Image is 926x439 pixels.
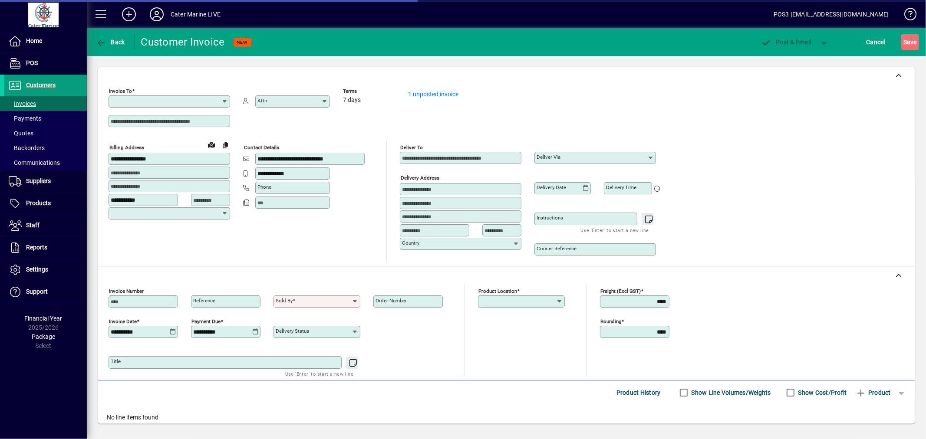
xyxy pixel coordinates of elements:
mat-label: Courier Reference [537,246,577,252]
a: View on map [204,138,218,151]
span: ave [903,35,917,49]
span: Products [26,200,51,206]
mat-label: Country [402,240,419,246]
mat-label: Order number [376,298,407,304]
span: Reports [26,244,47,251]
mat-label: Phone [257,184,271,190]
a: Backorders [4,141,87,155]
span: 7 days [343,97,361,104]
span: Invoices [9,100,36,107]
button: Copy to Delivery address [218,138,232,152]
span: Back [96,39,125,46]
app-page-header-button: Back [87,34,135,50]
div: No line items found [98,404,915,431]
mat-hint: Use 'Enter' to start a new line [581,225,649,235]
mat-label: Delivery status [276,328,309,334]
label: Show Line Volumes/Weights [690,388,771,397]
a: Home [4,30,87,52]
mat-label: Invoice To [109,88,132,94]
mat-label: Payment due [191,318,221,324]
a: 1 unposted invoice [408,91,458,98]
span: Financial Year [25,315,63,322]
a: Support [4,281,87,303]
span: Backorders [9,144,45,151]
mat-label: Product location [478,288,517,294]
mat-label: Deliver To [400,144,423,151]
mat-label: Delivery time [606,184,636,190]
mat-label: Title [111,358,121,364]
mat-label: Delivery date [537,184,566,190]
span: Customers [26,82,56,88]
span: Home [26,37,42,44]
span: Support [26,288,48,295]
span: Package [32,333,55,340]
mat-label: Attn [257,98,267,104]
mat-label: Freight (excl GST) [600,288,641,294]
mat-label: Invoice number [109,288,144,294]
a: Invoices [4,96,87,111]
a: Payments [4,111,87,126]
span: Settings [26,266,48,273]
a: Staff [4,215,87,236]
button: Post & Email [757,34,816,50]
span: Cancel [867,35,886,49]
div: Customer Invoice [141,35,225,49]
span: Quotes [9,130,33,137]
span: Suppliers [26,177,51,184]
span: NEW [237,39,248,45]
span: Terms [343,88,395,94]
a: POS [4,52,87,74]
span: P [776,39,780,46]
a: Knowledge Base [898,2,915,30]
div: Cater Marine LIVE [171,7,221,21]
button: Cancel [864,34,888,50]
button: Product [851,385,895,400]
button: Product History [613,385,664,400]
span: Payments [9,115,41,122]
a: Quotes [4,126,87,141]
span: ost & Email [761,39,811,46]
button: Profile [143,7,171,22]
span: POS [26,59,38,66]
span: S [903,39,907,46]
span: Product History [616,386,661,400]
div: POS3 [EMAIL_ADDRESS][DOMAIN_NAME] [774,7,889,21]
mat-label: Rounding [600,318,621,324]
a: Communications [4,155,87,170]
button: Back [94,34,127,50]
span: Communications [9,159,60,166]
label: Show Cost/Profit [797,388,847,397]
a: Settings [4,259,87,281]
mat-label: Deliver via [537,154,560,160]
a: Reports [4,237,87,259]
mat-hint: Use 'Enter' to start a new line [285,369,353,379]
button: Save [901,34,919,50]
a: Products [4,193,87,214]
mat-label: Sold by [276,298,293,304]
a: Suppliers [4,170,87,192]
button: Add [115,7,143,22]
mat-label: Invoice date [109,318,137,324]
span: Product [856,386,891,400]
mat-label: Reference [193,298,215,304]
mat-label: Instructions [537,215,563,221]
span: Staff [26,222,40,229]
